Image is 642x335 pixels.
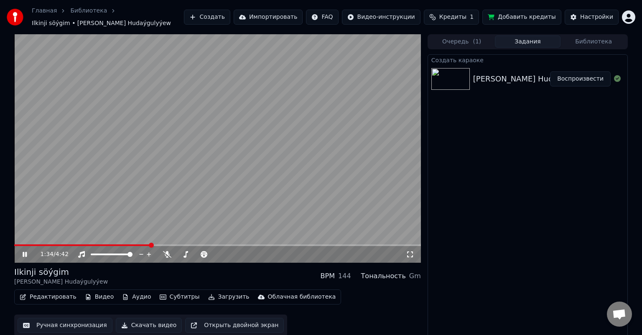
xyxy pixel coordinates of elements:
[205,291,253,303] button: Загрузить
[116,318,182,333] button: Скачать видео
[32,19,171,28] span: Ilkinji söýgim • [PERSON_NAME] Hudaýgulyýew
[41,250,53,259] span: 1:34
[338,271,351,281] div: 144
[14,266,108,278] div: Ilkinji söýgim
[185,318,284,333] button: Открыть двойной экран
[119,291,154,303] button: Аудио
[306,10,338,25] button: FAQ
[361,271,406,281] div: Тональность
[18,318,112,333] button: Ручная синхронизация
[14,278,108,286] div: [PERSON_NAME] Hudaýgulyýew
[424,10,479,25] button: Кредиты1
[560,36,627,48] button: Библиотека
[56,250,69,259] span: 4:42
[7,9,23,25] img: youka
[184,10,230,25] button: Создать
[32,7,184,28] nav: breadcrumb
[70,7,107,15] a: Библиотека
[473,38,481,46] span: ( 1 )
[82,291,117,303] button: Видео
[439,13,466,21] span: Кредиты
[342,10,420,25] button: Видео-инструкции
[482,10,561,25] button: Добавить кредиты
[234,10,303,25] button: Импортировать
[321,271,335,281] div: BPM
[32,7,57,15] a: Главная
[16,291,80,303] button: Редактировать
[156,291,203,303] button: Субтитры
[495,36,561,48] button: Задания
[470,13,474,21] span: 1
[428,55,627,65] div: Создать караоке
[565,10,619,25] button: Настройки
[429,36,495,48] button: Очередь
[409,271,421,281] div: Gm
[550,71,611,86] button: Воспроизвести
[41,250,61,259] div: /
[580,13,613,21] div: Настройки
[268,293,336,301] div: Облачная библиотека
[607,302,632,327] div: Открытый чат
